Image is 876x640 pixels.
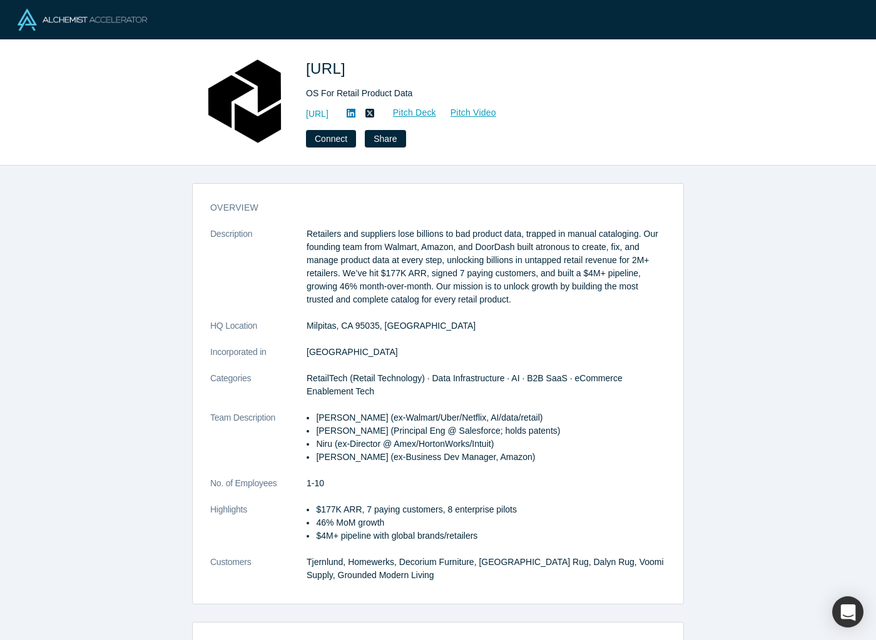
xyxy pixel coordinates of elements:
dd: [GEOGRAPHIC_DATA] [307,346,666,359]
span: [URL] [306,60,350,77]
a: [URL] [306,107,328,121]
img: Atronous.ai's Logo [201,57,288,145]
dt: Incorporated in [210,346,307,372]
dt: Description [210,227,307,319]
p: $177K ARR, 7 paying customers, 8 enterprise pilots [316,503,666,516]
span: RetailTech (Retail Technology) · Data Infrastructure · AI · B2B SaaS · eCommerce Enablement Tech [307,373,623,396]
p: 46% MoM growth [316,516,666,529]
p: [PERSON_NAME] (Principal Eng @ Salesforce; holds patents) [316,424,666,437]
dt: HQ Location [210,319,307,346]
dt: Categories [210,372,307,411]
div: OS For Retail Product Data [306,87,656,100]
a: Pitch Deck [379,106,437,120]
a: Pitch Video [437,106,497,120]
dt: Customers [210,556,307,595]
img: Alchemist Logo [18,9,147,31]
dd: Tjernlund, Homewerks, Decorium Furniture, [GEOGRAPHIC_DATA] Rug, Dalyn Rug, Voomi Supply, Grounde... [307,556,666,582]
dd: Milpitas, CA 95035, [GEOGRAPHIC_DATA] [307,319,666,332]
dt: No. of Employees [210,477,307,503]
p: Niru (ex-Director @ Amex/HortonWorks/Intuit) [316,437,666,451]
dt: Team Description [210,411,307,477]
p: Retailers and suppliers lose billions to bad product data, trapped in manual cataloging. Our foun... [307,227,666,306]
dt: Highlights [210,503,307,556]
p: [PERSON_NAME] (ex-Business Dev Manager, Amazon) [316,451,666,464]
p: $4M+ pipeline with global brands/retailers [316,529,666,542]
button: Connect [306,130,356,147]
h3: overview [210,201,648,214]
p: [PERSON_NAME] (ex-Walmart/Uber/Netflix, AI/data/retail) [316,411,666,424]
dd: 1-10 [307,477,666,490]
button: Share [365,130,405,147]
